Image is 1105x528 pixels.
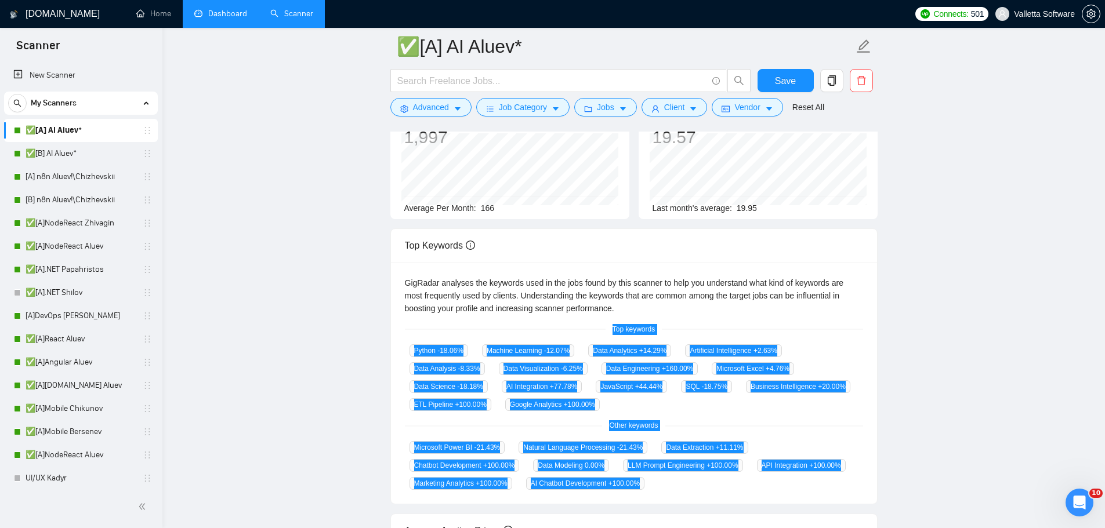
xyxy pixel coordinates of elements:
[26,165,136,188] a: [A] n8n Aluev!\Chizhevskii
[585,461,604,469] span: 0.00 %
[550,383,578,391] span: +77.78 %
[775,74,796,88] span: Save
[9,99,26,107] span: search
[821,75,843,86] span: copy
[143,311,152,321] span: holder
[850,75,872,86] span: delete
[552,104,560,113] span: caret-down
[143,381,152,390] span: holder
[143,288,152,297] span: holder
[410,441,505,454] span: Microsoft Power BI
[481,203,494,213] span: 166
[474,443,501,451] span: -21.43 %
[820,69,843,92] button: copy
[26,351,136,374] a: ✅[A]Angular Aluev
[405,229,863,262] div: Top Keywords
[1089,489,1103,498] span: 10
[143,404,152,413] span: holder
[476,98,570,116] button: barsJob Categorycaret-down
[143,265,152,274] span: holder
[728,75,750,86] span: search
[13,64,148,87] a: New Scanner
[26,188,136,212] a: [B] n8n Aluev!\Chizhevskii
[757,459,846,472] span: API Integration
[4,64,158,87] li: New Scanner
[143,195,152,205] span: holder
[143,149,152,158] span: holder
[483,461,515,469] span: +100.00 %
[26,235,136,258] a: ✅[A]NodeReact Aluev
[10,5,18,24] img: logo
[584,104,592,113] span: folder
[410,380,488,393] span: Data Science
[410,398,491,411] span: ETL Pipeline
[1066,489,1093,516] iframe: Intercom live chat
[998,10,1006,18] span: user
[476,479,507,487] span: +100.00 %
[457,383,483,391] span: -18.18 %
[143,219,152,228] span: holder
[410,362,485,375] span: Data Analysis
[642,98,708,116] button: userClientcaret-down
[608,479,640,487] span: +100.00 %
[712,77,720,85] span: info-circle
[1082,9,1100,19] span: setting
[502,380,582,393] span: AI Integration
[734,101,760,114] span: Vendor
[482,344,574,357] span: Machine Learning
[701,383,727,391] span: -18.75 %
[410,344,468,357] span: Python
[7,37,69,61] span: Scanner
[455,400,486,409] span: +100.00 %
[635,383,663,391] span: +44.44 %
[26,304,136,327] a: [A]DevOps [PERSON_NAME]
[602,362,698,375] span: Data Engineering
[31,92,77,115] span: My Scanners
[143,242,152,251] span: holder
[526,477,644,490] span: AI Chatbot Development
[617,443,643,451] span: -21.43 %
[856,39,871,54] span: edit
[681,380,732,393] span: SQL
[519,441,647,454] span: Natural Language Processing
[143,172,152,181] span: holder
[26,443,136,467] a: ✅[A]NodeReact Aluev
[138,501,150,512] span: double-left
[26,467,136,490] a: UI/UX Kadyr
[653,203,732,213] span: Last month's average:
[499,101,547,114] span: Job Category
[413,101,449,114] span: Advanced
[766,365,789,373] span: +4.76 %
[544,347,570,355] span: -12.07 %
[404,203,476,213] span: Average Per Month:
[639,347,667,355] span: +14.29 %
[26,281,136,304] a: ✅[A].NET Shilov
[533,459,609,472] span: Data Modeling
[437,347,463,355] span: -18.06 %
[397,74,707,88] input: Search Freelance Jobs...
[143,474,152,483] span: holder
[454,104,462,113] span: caret-down
[505,398,600,411] span: Google Analytics
[270,9,313,19] a: searchScanner
[1082,5,1100,23] button: setting
[486,104,494,113] span: bars
[561,365,583,373] span: -6.25 %
[716,443,744,451] span: +11.11 %
[26,119,136,142] a: ✅[A] AI Aluev*
[26,397,136,420] a: ✅[A]Mobile Chikunov
[727,69,751,92] button: search
[619,104,627,113] span: caret-down
[143,126,152,135] span: holder
[606,324,662,335] span: Top keywords
[758,69,814,92] button: Save
[143,358,152,367] span: holder
[602,420,665,431] span: Other keywords
[390,98,472,116] button: settingAdvancedcaret-down
[921,9,930,19] img: upwork-logo.png
[136,9,171,19] a: homeHome
[410,477,512,490] span: Marketing Analytics
[597,101,614,114] span: Jobs
[410,459,520,472] span: Chatbot Development
[26,142,136,165] a: ✅[B] AI Aluev*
